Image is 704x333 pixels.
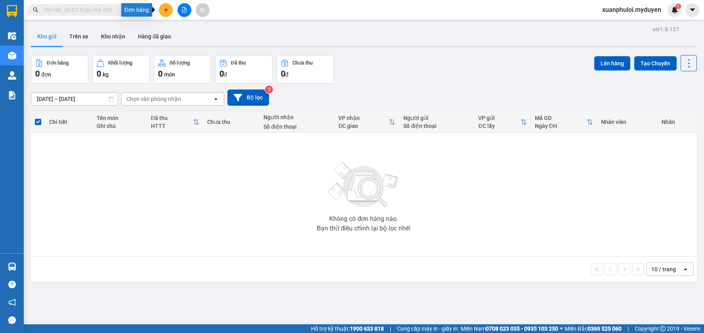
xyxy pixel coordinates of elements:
div: Số điện thoại [403,123,470,129]
button: Đơn hàng0đơn [31,55,88,84]
img: warehouse-icon [8,51,16,60]
div: Chưa thu [292,60,313,66]
div: ĐC lấy [478,123,520,129]
span: copyright [660,326,666,331]
th: Toggle SortBy [474,112,530,133]
img: warehouse-icon [8,32,16,40]
div: Nhân viên [601,119,654,125]
div: Người gửi [403,115,470,121]
div: Người nhận [263,114,330,120]
div: Mã GD [535,115,587,121]
button: Khối lượng0kg [92,55,150,84]
img: warehouse-icon [8,71,16,80]
button: Số lượng0món [154,55,211,84]
svg: open [682,266,689,272]
img: solution-icon [8,91,16,99]
span: ⚪️ [560,327,563,330]
span: | [390,324,391,333]
svg: open [213,96,219,102]
div: Ghi chú [97,123,143,129]
input: Select a date range. [31,93,118,105]
button: Kho nhận [95,27,132,46]
span: 0 [97,69,101,78]
span: Miền Bắc [565,324,622,333]
button: Lên hàng [594,56,630,70]
span: question-circle [8,281,16,288]
div: HTTT [151,123,193,129]
img: icon-new-feature [671,6,678,13]
th: Toggle SortBy [334,112,399,133]
div: Chi tiết [49,119,89,125]
span: 0 [281,69,285,78]
div: Ngày ĐH [535,123,587,129]
sup: 1 [675,4,681,9]
img: warehouse-icon [8,263,16,271]
button: Trên xe [63,27,95,46]
button: plus [159,3,173,17]
div: Chưa thu [207,119,256,125]
div: VP nhận [338,115,389,121]
button: aim [196,3,210,17]
input: Tìm tên, số ĐT hoặc mã đơn [44,6,137,14]
span: 0 [35,69,40,78]
span: notification [8,299,16,306]
span: đơn [41,71,51,78]
div: Đơn hàng [47,60,69,66]
div: Bạn thử điều chỉnh lại bộ lọc nhé! [317,225,410,232]
span: Cung cấp máy in - giấy in: [397,324,459,333]
button: file-add [177,3,191,17]
button: caret-down [685,3,699,17]
span: Hỗ trợ kỹ thuật: [311,324,384,333]
span: caret-down [689,6,696,13]
span: 1 [677,4,679,9]
button: Bộ lọc [227,89,269,106]
span: kg [103,71,109,78]
th: Toggle SortBy [147,112,203,133]
span: search [33,7,38,13]
div: Nhãn [662,119,693,125]
button: Tạo Chuyến [634,56,677,70]
span: message [8,316,16,324]
strong: 1900 633 818 [350,325,384,332]
div: Chọn văn phòng nhận [126,95,181,103]
div: Tên món [97,115,143,121]
th: Toggle SortBy [531,112,597,133]
div: Số lượng [170,60,190,66]
span: đ [224,71,227,78]
div: Khối lượng [108,60,132,66]
span: xuanphuloi.myduyen [596,5,668,15]
img: svg+xml;base64,PHN2ZyBjbGFzcz0ibGlzdC1wbHVnX19zdmciIHhtbG5zPSJodHRwOi8vd3d3LnczLm9yZy8yMDAwL3N2Zy... [324,157,403,213]
span: file-add [181,7,187,13]
span: 0 [158,69,162,78]
strong: 0369 525 060 [588,325,622,332]
span: | [628,324,629,333]
button: Chưa thu0đ [277,55,334,84]
button: Hàng đã giao [132,27,177,46]
strong: 0708 023 035 - 0935 103 250 [486,325,558,332]
span: đ [285,71,288,78]
div: ver 1.8.137 [652,25,679,34]
span: 0 [219,69,224,78]
span: Miền Nam [461,324,558,333]
button: Đã thu0đ [215,55,273,84]
div: Đã thu [151,115,193,121]
sup: 2 [265,86,273,93]
div: VP gửi [478,115,520,121]
span: plus [163,7,169,13]
div: ĐC giao [338,123,389,129]
div: Đã thu [231,60,246,66]
span: aim [200,7,205,13]
img: logo-vxr [7,5,17,17]
div: Không có đơn hàng nào. [329,216,398,222]
button: Kho gửi [31,27,63,46]
div: Số điện thoại [263,124,330,130]
div: 10 / trang [651,265,676,273]
span: món [164,71,175,78]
